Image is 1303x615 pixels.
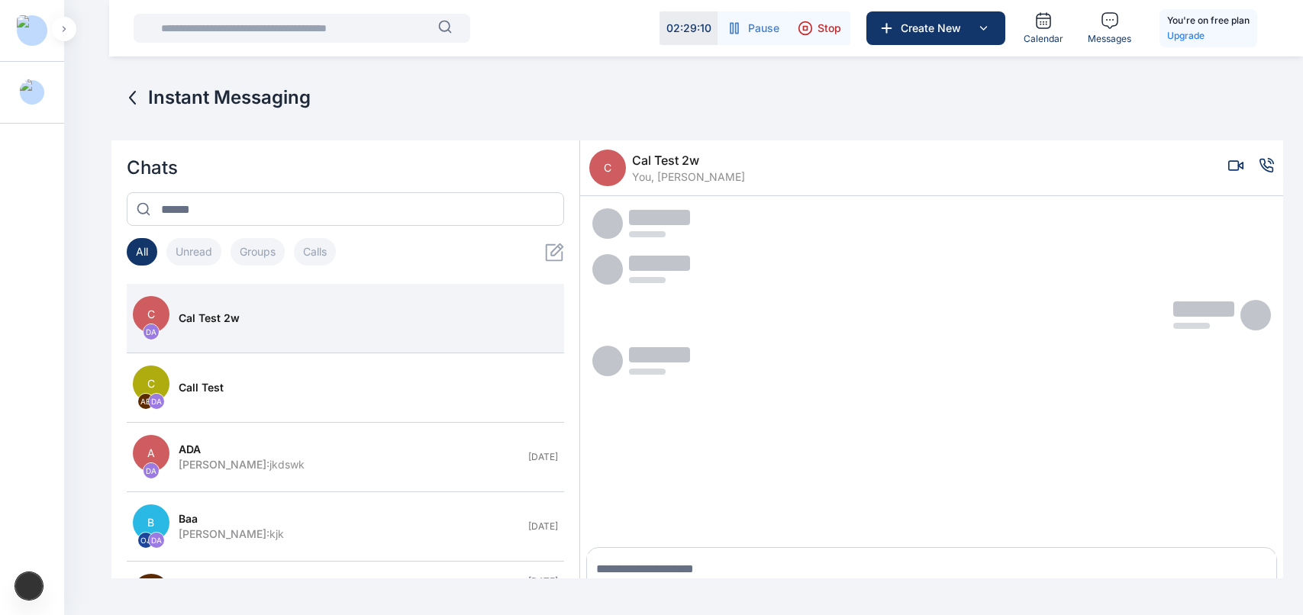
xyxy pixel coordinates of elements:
span: You, [PERSON_NAME] [632,169,745,185]
span: C [133,365,169,402]
span: [PERSON_NAME] : [179,527,269,540]
div: jkdswk [179,457,519,472]
button: CDAcal test 2w [127,284,564,353]
span: cal test 2w [179,311,240,326]
span: A [133,435,169,472]
span: OJ [138,533,153,548]
a: Upgrade [1167,28,1250,43]
span: Instant Messaging [148,85,311,110]
span: [DATE] [528,520,558,533]
div: kjk [179,526,519,542]
span: call test [179,380,224,395]
button: Profile [20,80,44,105]
span: ADA [179,442,201,457]
button: Calls [294,238,336,266]
span: Calendar [1024,33,1063,45]
span: DA [149,533,164,548]
button: Logo [12,18,52,43]
span: Pause [748,21,779,36]
span: [DATE] [528,575,558,588]
span: cal test 2w [632,151,745,169]
span: [DATE] [528,451,558,463]
button: Voice call [1259,158,1274,173]
h5: You're on free plan [1167,13,1250,28]
span: baa [179,511,198,526]
span: DA [144,463,159,478]
textarea: Message input [587,554,1276,584]
span: DA [144,324,159,340]
button: Unread [166,238,221,266]
span: DA [149,394,164,409]
button: All [127,238,157,266]
a: Calendar [1018,5,1069,51]
span: Anatoria [PERSON_NAME] [179,577,315,592]
button: Groups [231,238,285,266]
span: C [133,296,169,333]
span: Create New [895,21,974,36]
button: ADAADA[PERSON_NAME]:jkdswk[DATE] [127,423,564,492]
span: C [589,150,626,186]
button: CAEDAcall test [127,353,564,423]
span: Messages [1088,33,1131,45]
img: Profile [20,79,44,106]
span: [PERSON_NAME] : [179,458,269,471]
img: Logo [17,15,47,46]
button: Pause [718,11,789,45]
button: BOJDAbaa[PERSON_NAME]:kjk[DATE] [127,492,564,562]
button: Video call [1228,158,1243,173]
span: AE [138,394,153,409]
p: 02 : 29 : 10 [666,21,711,36]
span: B [133,504,169,541]
button: Stop [789,11,850,45]
a: Messages [1082,5,1137,51]
span: Stop [818,21,841,36]
button: Create New [866,11,1005,45]
h2: Chats [127,156,564,180]
span: AE [133,574,169,610]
